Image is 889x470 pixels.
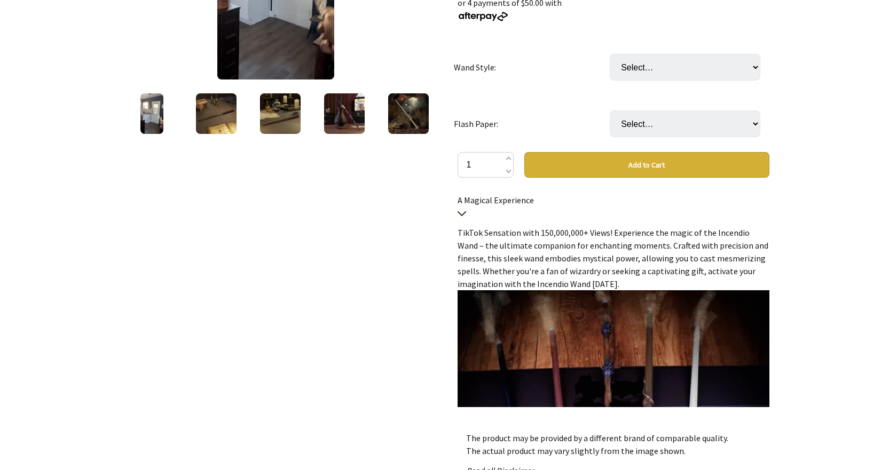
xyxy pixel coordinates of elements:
[454,39,610,95] td: Wand Style:
[388,93,429,134] img: The Original Fire Magic Wand Sale (Not available elsewhere)
[524,152,769,178] button: Add to Cart
[458,194,769,219] p: A Magical Experience
[454,95,610,152] td: Flash Paper:
[196,93,237,134] img: The Original Fire Magic Wand Sale (Not available elsewhere)
[140,93,163,134] img: The Original Fire Magic Wand Sale (Not available elsewhere)
[260,93,301,134] img: The Original Fire Magic Wand Sale (Not available elsewhere)
[458,12,509,21] img: Afterpay
[324,93,365,134] img: The Original Fire Magic Wand Sale (Not available elsewhere)
[466,432,761,457] p: The product may be provided by a different brand of comparable quality. The actual product may va...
